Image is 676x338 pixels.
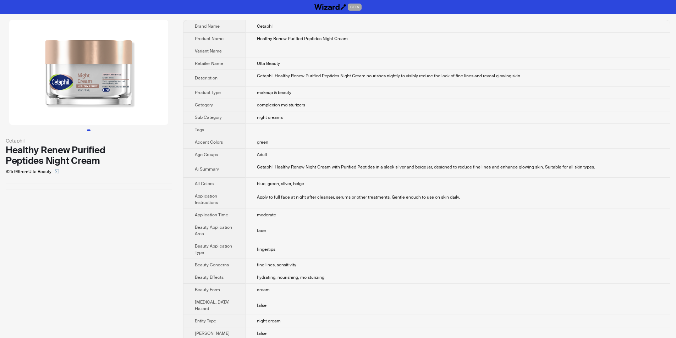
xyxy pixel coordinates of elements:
[195,127,204,133] span: Tags
[257,262,296,268] span: fine lines, sensitivity
[257,275,324,280] span: hydrating, nourishing, moisturizing
[348,4,362,11] span: BETA
[195,166,219,172] span: Ai Summary
[257,36,348,41] span: Healthy Renew Purified Peptides Night Cream
[195,181,214,187] span: All Colors
[257,246,275,252] span: fingertips
[195,115,222,120] span: Sub Category
[257,90,291,95] span: makeup & beauty
[195,75,218,81] span: Description
[257,181,304,187] span: blue, green, silver, beige
[195,318,216,324] span: Entity Type
[257,73,659,79] div: Cetaphil Healthy Renew Purified Peptides Night Cream nourishes nightly to visibly reduce the look...
[257,331,266,336] span: false
[9,20,168,125] img: Healthy Renew Purified Peptides Night Cream image 1
[195,331,230,336] span: [PERSON_NAME]
[257,287,270,293] span: cream
[195,152,218,157] span: Age Groups
[195,287,220,293] span: Beauty Form
[257,102,305,108] span: complexion moisturizers
[195,23,220,29] span: Brand Name
[6,137,172,145] div: Cetaphil
[257,139,268,145] span: green
[257,194,659,200] div: Apply to full face at night after cleanser, serums or other treatments. Gentle enough to use on s...
[257,164,659,170] div: Cetaphil Healthy Renew Night Cream with Purified Peptides in a sleek silver and beige jar, design...
[257,212,276,218] span: moderate
[257,228,266,233] span: face
[257,152,267,157] span: Adult
[195,262,229,268] span: Beauty Concerns
[257,318,281,324] span: night cream
[257,61,280,66] span: Ulta Beauty
[195,90,221,95] span: Product Type
[6,145,172,166] div: Healthy Renew Purified Peptides Night Cream
[195,48,222,54] span: Variant Name
[195,212,228,218] span: Application Time
[195,193,218,205] span: Application Instructions
[195,102,213,108] span: Category
[195,243,232,255] span: Beauty Application Type
[195,61,223,66] span: Retailer Name
[257,23,274,29] span: Cetaphil
[257,115,283,120] span: night creams
[257,303,266,308] span: false
[55,169,59,173] span: select
[87,129,90,131] button: Go to slide 1
[195,139,223,145] span: Accent Colors
[195,275,224,280] span: Beauty Effects
[195,225,232,237] span: Beauty Application Area
[195,299,230,311] span: [MEDICAL_DATA] Hazard
[6,166,172,177] div: $25.99 from Ulta Beauty
[195,36,224,41] span: Product Name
